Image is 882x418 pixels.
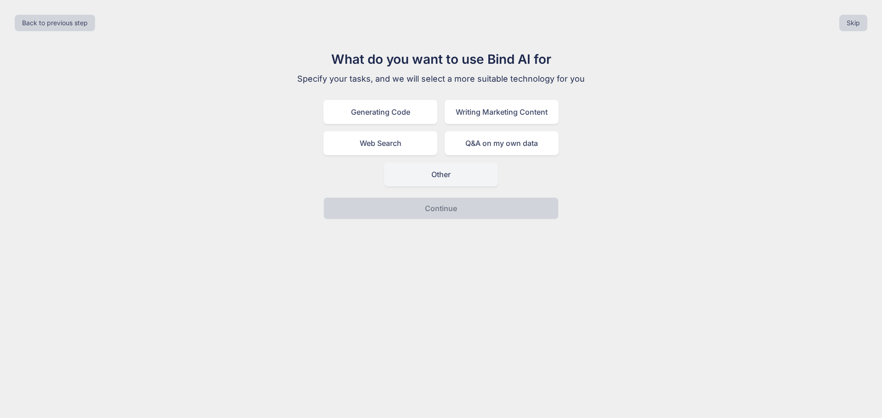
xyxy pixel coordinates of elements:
[287,50,595,69] h1: What do you want to use Bind AI for
[445,100,559,124] div: Writing Marketing Content
[384,162,498,186] div: Other
[287,72,595,85] p: Specify your tasks, and we will select a more suitable technology for you
[15,15,95,31] button: Back to previous step
[445,131,559,155] div: Q&A on my own data
[323,197,559,219] button: Continue
[425,203,457,214] p: Continue
[323,131,437,155] div: Web Search
[323,100,437,124] div: Generating Code
[839,15,867,31] button: Skip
